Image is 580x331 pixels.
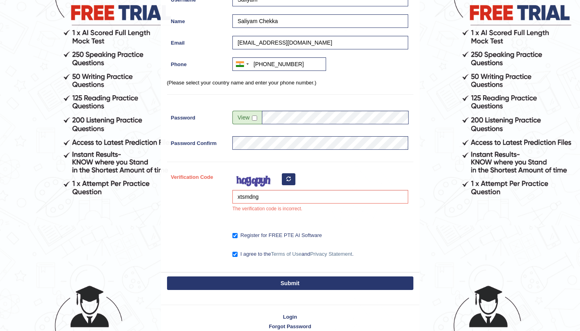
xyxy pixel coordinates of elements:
a: Login [161,313,419,321]
input: Register for FREE PTE AI Software [232,233,238,238]
label: Password [167,111,229,121]
input: I agree to theTerms of UseandPrivacy Statement. [232,252,238,257]
label: Phone [167,57,229,68]
label: Name [167,14,229,25]
label: Password Confirm [167,136,229,147]
label: Verification Code [167,170,229,181]
input: Show/Hide Password [252,116,257,121]
label: Register for FREE PTE AI Software [232,231,322,239]
a: Terms of Use [271,251,302,257]
div: India (भारत): +91 [233,58,251,71]
p: (Please select your country name and enter your phone number.) [167,79,413,86]
label: I agree to the and . [232,250,354,258]
a: Forgot Password [161,323,419,330]
a: Privacy Statement [310,251,352,257]
input: +91 81234 56789 [232,57,326,71]
label: Email [167,36,229,47]
button: Submit [167,276,413,290]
